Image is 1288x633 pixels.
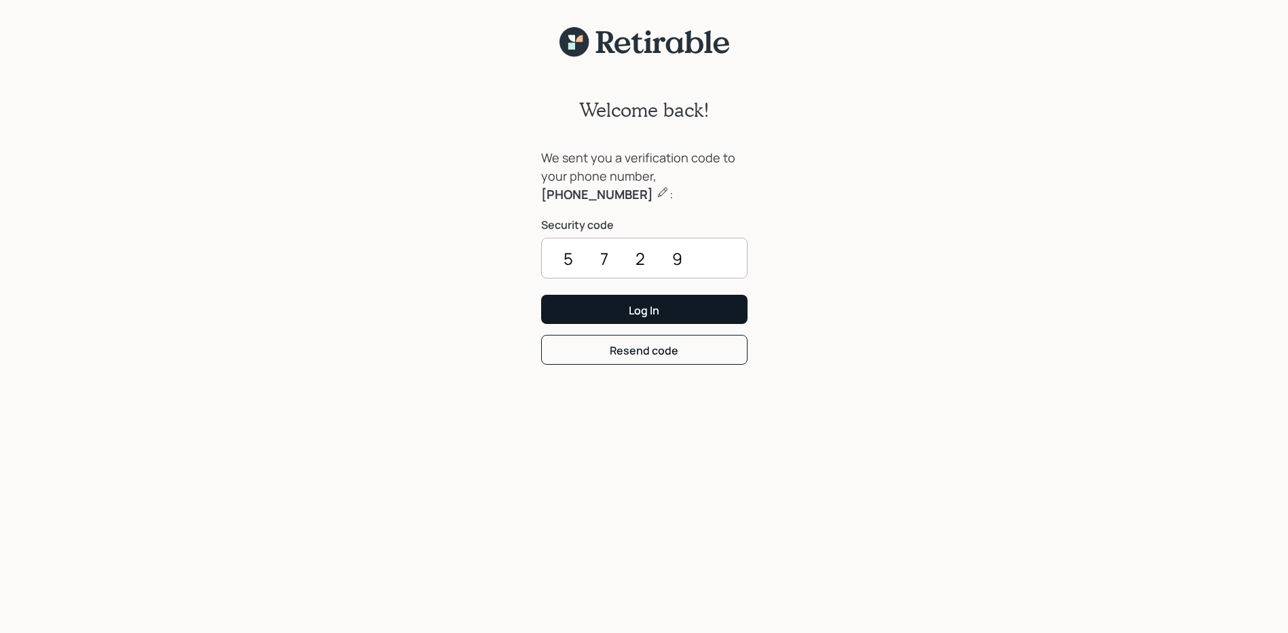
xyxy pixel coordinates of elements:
button: Log In [541,295,748,324]
button: Resend code [541,335,748,364]
input: •••• [541,238,748,278]
div: Resend code [610,343,678,358]
div: We sent you a verification code to your phone number, : [541,149,748,204]
b: [PHONE_NUMBER] [541,186,653,202]
h2: Welcome back! [579,98,710,122]
label: Security code [541,217,748,232]
div: Log In [629,303,659,318]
